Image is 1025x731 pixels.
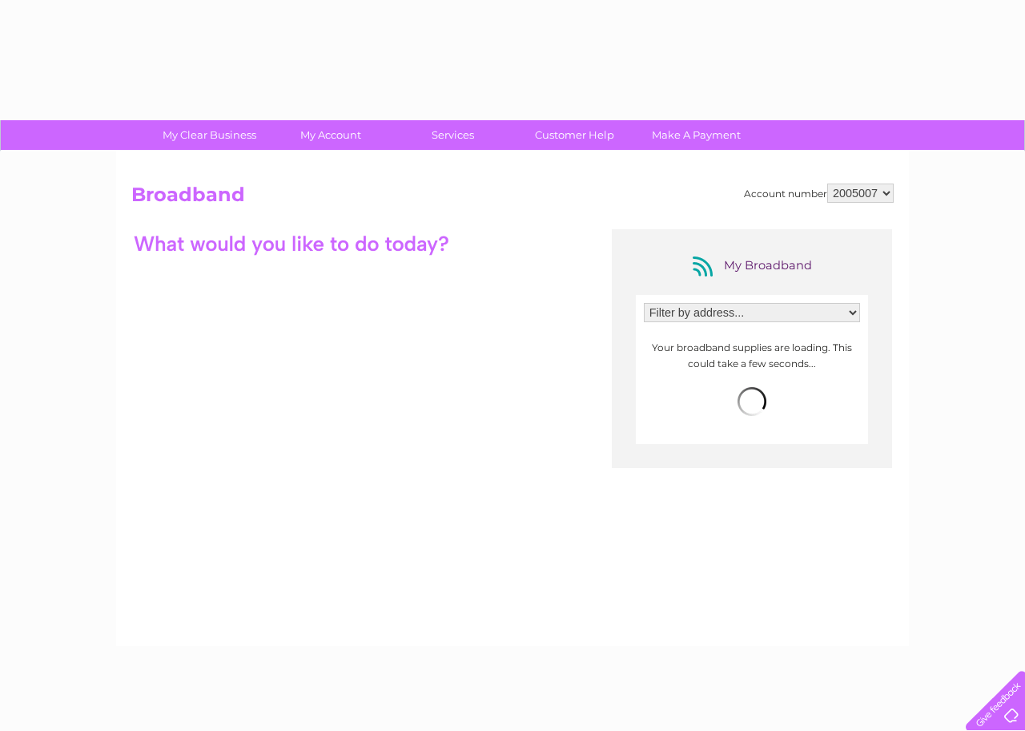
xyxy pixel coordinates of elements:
div: Account number [744,184,894,203]
a: Services [387,120,519,150]
div: My Broadband [688,253,816,279]
a: My Clear Business [143,120,275,150]
h2: Broadband [131,184,894,214]
img: loading [738,387,766,416]
p: Your broadband supplies are loading. This could take a few seconds... [644,340,860,370]
a: Customer Help [508,120,641,150]
a: Make A Payment [630,120,762,150]
a: My Account [265,120,397,150]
